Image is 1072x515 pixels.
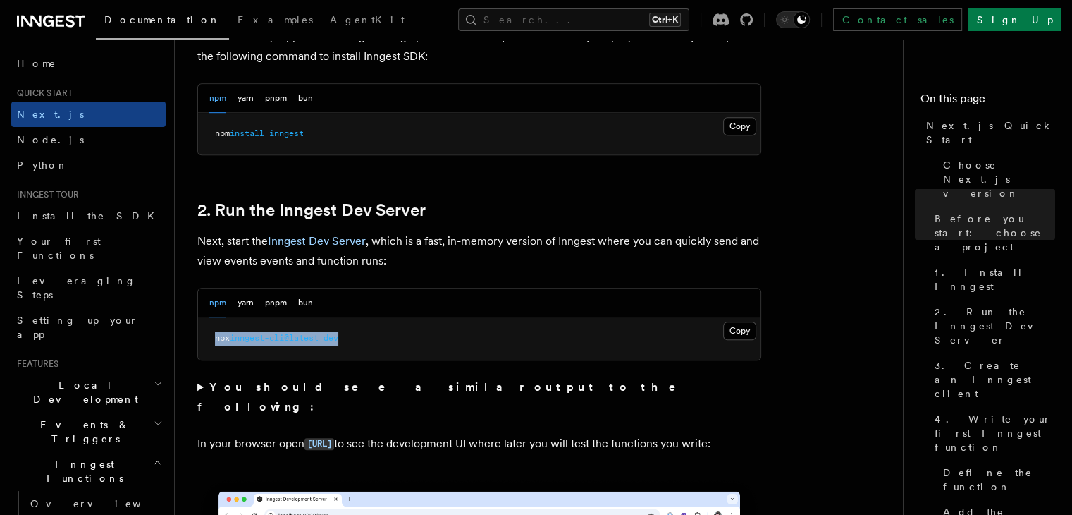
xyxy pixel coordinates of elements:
[937,152,1055,206] a: Choose Next.js version
[11,452,166,491] button: Inngest Functions
[920,90,1055,113] h4: On this page
[209,84,226,113] button: npm
[11,152,166,178] a: Python
[330,14,405,25] span: AgentKit
[197,377,761,417] summary: You should see a similar output to the following:
[238,289,254,317] button: yarn
[929,260,1055,299] a: 1. Install Inngest
[935,305,1055,347] span: 2. Run the Inngest Dev Server
[268,234,366,248] a: Inngest Dev Server
[298,289,313,317] button: bun
[304,438,334,450] code: [URL]
[215,333,230,343] span: npx
[776,11,810,28] button: Toggle dark mode
[11,457,152,485] span: Inngest Functions
[197,27,761,66] p: With the Next.js app now running running open a new tab in your terminal. In your project directo...
[926,119,1055,147] span: Next.js Quick Start
[11,268,166,308] a: Leveraging Steps
[229,4,321,38] a: Examples
[96,4,229,40] a: Documentation
[230,333,319,343] span: inngest-cli@latest
[920,113,1055,152] a: Next.js Quick Start
[11,87,73,99] span: Quick start
[11,229,166,268] a: Your first Functions
[935,412,1055,454] span: 4. Write your first Inngest function
[935,265,1055,293] span: 1. Install Inngest
[17,275,136,301] span: Leveraging Steps
[17,134,84,145] span: Node.js
[197,434,761,454] p: In your browser open to see the development UI where later you will test the functions you write:
[11,189,79,200] span: Inngest tour
[230,128,264,138] span: install
[929,406,1055,460] a: 4. Write your first Inngest function
[17,315,138,340] span: Setting up your app
[937,460,1055,499] a: Define the function
[17,210,163,222] span: Install the SDK
[197,231,761,271] p: Next, start the , which is a fast, in-memory version of Inngest where you can quickly send and vi...
[943,158,1055,200] span: Choose Next.js version
[17,159,68,171] span: Python
[458,8,689,31] button: Search...Ctrl+K
[11,358,58,370] span: Features
[304,437,334,450] a: [URL]
[723,117,756,135] button: Copy
[17,236,101,261] span: Your first Functions
[30,498,175,509] span: Overview
[11,203,166,229] a: Install the SDK
[17,109,84,120] span: Next.js
[11,102,166,127] a: Next.js
[215,128,230,138] span: npm
[11,308,166,347] a: Setting up your app
[321,4,413,38] a: AgentKit
[929,353,1055,406] a: 3. Create an Inngest client
[265,289,287,317] button: pnpm
[723,322,756,340] button: Copy
[269,128,304,138] span: inngest
[11,378,154,406] span: Local Development
[11,127,166,152] a: Node.js
[238,14,313,25] span: Examples
[935,212,1055,254] span: Before you start: choose a project
[197,200,426,220] a: 2. Run the Inngest Dev Server
[968,8,1061,31] a: Sign Up
[11,418,154,446] span: Events & Triggers
[11,412,166,452] button: Events & Triggers
[265,84,287,113] button: pnpm
[104,14,221,25] span: Documentation
[324,333,338,343] span: dev
[238,84,254,113] button: yarn
[833,8,962,31] a: Contact sales
[649,13,681,27] kbd: Ctrl+K
[11,372,166,412] button: Local Development
[197,380,696,413] strong: You should see a similar output to the following:
[298,84,313,113] button: bun
[929,206,1055,260] a: Before you start: choose a project
[943,466,1055,494] span: Define the function
[935,358,1055,401] span: 3. Create an Inngest client
[209,289,226,317] button: npm
[929,299,1055,353] a: 2. Run the Inngest Dev Server
[11,51,166,76] a: Home
[17,56,56,71] span: Home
